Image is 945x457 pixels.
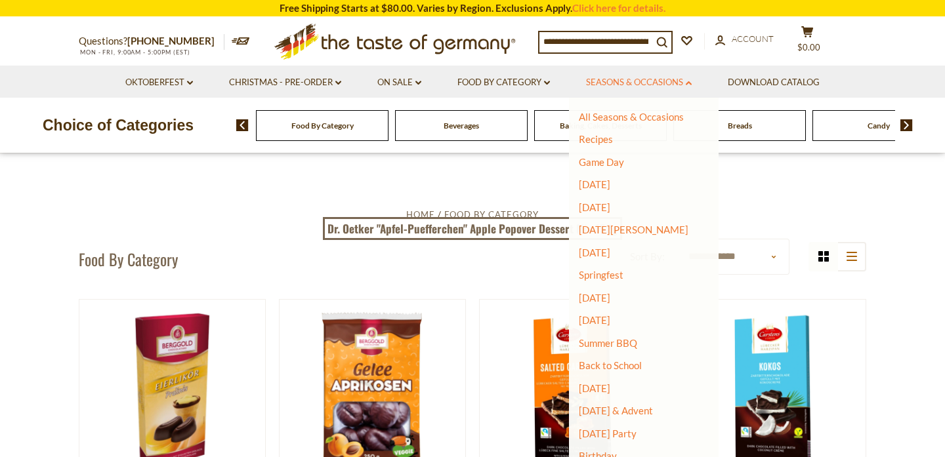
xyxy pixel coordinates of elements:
[579,201,610,213] a: [DATE]
[787,26,827,58] button: $0.00
[579,337,637,349] a: Summer BBQ
[444,209,539,220] a: Food By Category
[579,359,642,371] a: Back to School
[579,269,623,281] a: Springfest
[579,178,610,190] a: [DATE]
[377,75,421,90] a: On Sale
[125,75,193,90] a: Oktoberfest
[236,119,249,131] img: previous arrow
[406,209,435,220] a: Home
[444,121,479,130] a: Beverages
[579,427,637,439] a: [DATE] Party
[579,133,613,145] a: Recipes
[715,32,774,47] a: Account
[79,249,178,269] h1: Food By Category
[572,2,665,14] a: Click here for details.
[728,121,752,130] a: Breads
[79,49,190,56] span: MON - FRI, 9:00AM - 5:00PM (EST)
[323,217,623,241] a: Dr. Oetker "Apfel-Puefferchen" Apple Popover Dessert Mix 152g
[797,42,820,52] span: $0.00
[732,33,774,44] span: Account
[560,121,642,130] a: Baking, Cakes, Desserts
[579,382,610,394] a: [DATE]
[579,405,653,416] a: [DATE] & Advent
[579,111,684,123] a: All Seasons & Occasions
[579,292,610,304] a: [DATE]
[127,35,215,47] a: [PHONE_NUMBER]
[579,224,688,235] a: [DATE][PERSON_NAME]
[229,75,341,90] a: Christmas - PRE-ORDER
[457,75,550,90] a: Food By Category
[579,247,610,258] a: [DATE]
[868,121,890,130] a: Candy
[79,33,224,50] p: Questions?
[900,119,913,131] img: next arrow
[291,121,354,130] a: Food By Category
[579,314,610,326] a: [DATE]
[728,75,820,90] a: Download Catalog
[586,75,692,90] a: Seasons & Occasions
[579,156,624,168] a: Game Day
